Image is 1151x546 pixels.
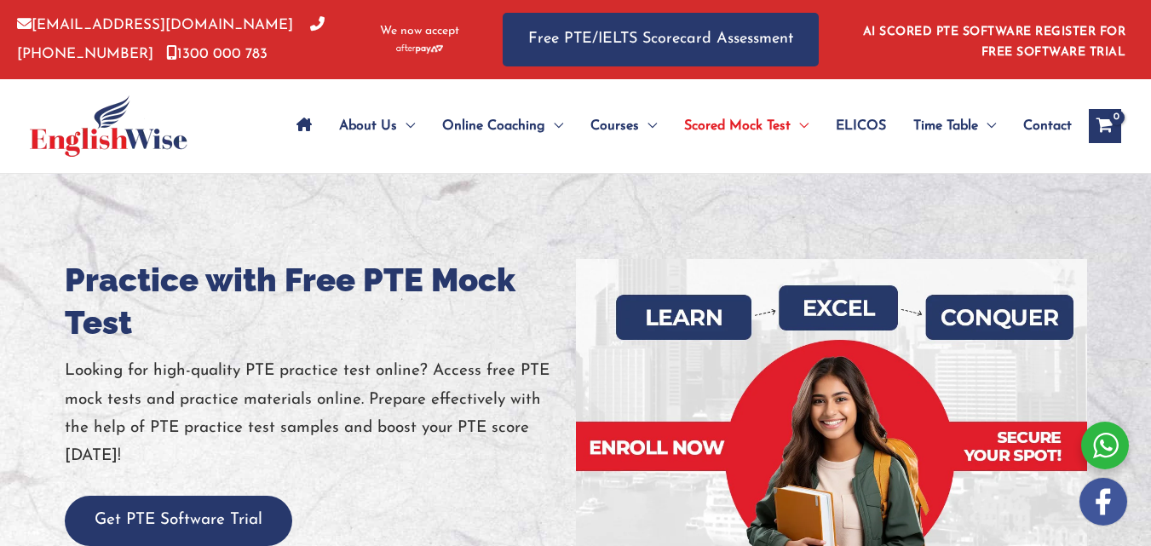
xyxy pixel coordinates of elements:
[17,18,325,60] a: [PHONE_NUMBER]
[670,96,822,156] a: Scored Mock TestMenu Toggle
[396,44,443,54] img: Afterpay-Logo
[1079,478,1127,526] img: white-facebook.png
[325,96,429,156] a: About UsMenu Toggle
[1023,96,1072,156] span: Contact
[397,96,415,156] span: Menu Toggle
[65,357,576,470] p: Looking for high-quality PTE practice test online? Access free PTE mock tests and practice materi...
[577,96,670,156] a: CoursesMenu Toggle
[65,259,576,344] h1: Practice with Free PTE Mock Test
[853,12,1134,67] aside: Header Widget 1
[380,23,459,40] span: We now accept
[339,96,397,156] span: About Us
[65,496,292,546] button: Get PTE Software Trial
[978,96,996,156] span: Menu Toggle
[442,96,545,156] span: Online Coaching
[684,96,791,156] span: Scored Mock Test
[913,96,978,156] span: Time Table
[1010,96,1072,156] a: Contact
[863,26,1126,59] a: AI SCORED PTE SOFTWARE REGISTER FOR FREE SOFTWARE TRIAL
[639,96,657,156] span: Menu Toggle
[836,96,886,156] span: ELICOS
[429,96,577,156] a: Online CoachingMenu Toggle
[65,512,292,528] a: Get PTE Software Trial
[283,96,1072,156] nav: Site Navigation: Main Menu
[1089,109,1121,143] a: View Shopping Cart, empty
[545,96,563,156] span: Menu Toggle
[791,96,809,156] span: Menu Toggle
[822,96,900,156] a: ELICOS
[503,13,819,66] a: Free PTE/IELTS Scorecard Assessment
[900,96,1010,156] a: Time TableMenu Toggle
[30,95,187,157] img: cropped-ew-logo
[17,18,293,32] a: [EMAIL_ADDRESS][DOMAIN_NAME]
[590,96,639,156] span: Courses
[166,47,268,61] a: 1300 000 783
